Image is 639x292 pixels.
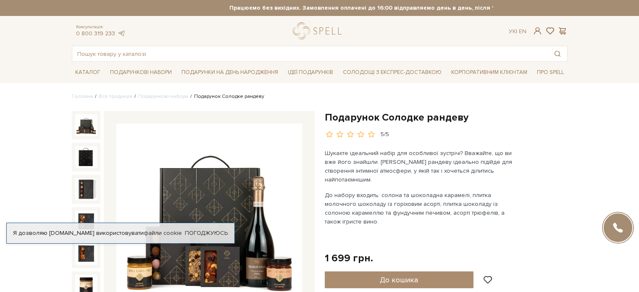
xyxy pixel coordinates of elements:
a: Солодощі з експрес-доставкою [339,65,445,79]
a: 0 800 319 233 [76,30,115,37]
span: Ідеї подарунків [284,66,337,79]
a: En [519,28,526,35]
a: logo [293,22,345,39]
a: Вся продукція [99,93,132,100]
span: Консультація: [76,24,126,30]
span: Каталог [72,66,104,79]
p: До набору входить: солона та шоколадна карамелі, плитка молочного шоколаду із горіховим асорті, п... [325,191,522,226]
img: Подарунок Солодке рандеву [75,210,97,232]
a: Корпоративним клієнтам [448,65,531,79]
input: Пошук товару у каталозі [72,46,548,61]
img: Подарунок Солодке рандеву [75,178,97,200]
p: Шукаєте ідеальний набір для особливої зустрічі? Вважайте, що ви вже його знайшли. [PERSON_NAME] р... [325,149,522,184]
span: Подарункові набори [107,66,175,79]
div: Ук [509,28,526,35]
button: Пошук товару у каталозі [548,46,567,61]
a: Подарункові набори [138,93,188,100]
div: Я дозволяю [DOMAIN_NAME] використовувати [7,229,234,237]
div: 1 699 грн. [325,252,373,265]
h1: Подарунок Солодке рандеву [325,111,568,124]
a: telegram [117,30,126,37]
a: Погоджуюсь [185,229,228,237]
img: Подарунок Солодке рандеву [75,242,97,264]
button: До кошика [325,271,474,288]
a: Головна [72,93,93,100]
span: | [516,28,517,35]
li: Подарунок Солодке рандеву [188,93,264,100]
img: Подарунок Солодке рандеву [75,146,97,168]
img: Подарунок Солодке рандеву [75,114,97,136]
span: Про Spell [534,66,567,79]
a: файли cookie [144,229,182,237]
span: Подарунки на День народження [178,66,281,79]
div: 5/5 [381,131,389,139]
span: До кошика [380,275,418,284]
